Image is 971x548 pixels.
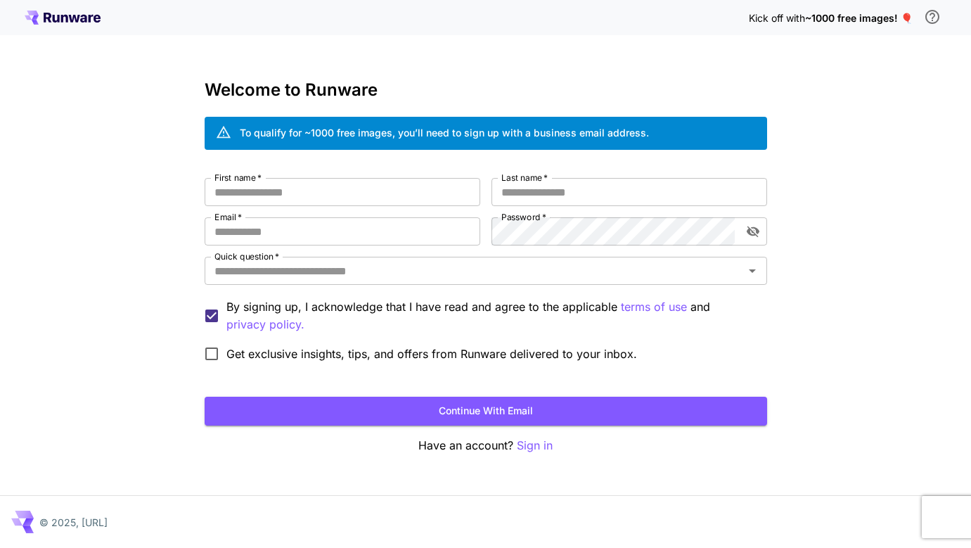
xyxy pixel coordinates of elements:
span: ~1000 free images! 🎈 [805,12,913,24]
label: Password [501,211,546,223]
button: By signing up, I acknowledge that I have read and agree to the applicable and privacy policy. [621,298,687,316]
p: Have an account? [205,437,767,454]
p: terms of use [621,298,687,316]
label: Email [214,211,242,223]
h3: Welcome to Runware [205,80,767,100]
p: privacy policy. [226,316,304,333]
label: Last name [501,172,548,184]
button: Continue with email [205,397,767,426]
label: First name [214,172,262,184]
div: To qualify for ~1000 free images, you’ll need to sign up with a business email address. [240,125,649,140]
button: Open [742,261,762,281]
button: In order to qualify for free credit, you need to sign up with a business email address and click ... [918,3,946,31]
button: Sign in [517,437,553,454]
span: Get exclusive insights, tips, and offers from Runware delivered to your inbox. [226,345,637,362]
p: By signing up, I acknowledge that I have read and agree to the applicable and [226,298,756,333]
label: Quick question [214,250,279,262]
button: By signing up, I acknowledge that I have read and agree to the applicable terms of use and [226,316,304,333]
span: Kick off with [749,12,805,24]
p: © 2025, [URL] [39,515,108,530]
button: toggle password visibility [740,219,766,244]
